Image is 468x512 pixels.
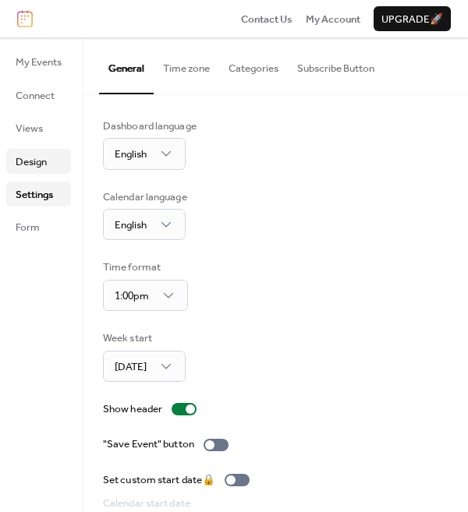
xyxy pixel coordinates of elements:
span: My Account [306,12,360,27]
span: Form [16,220,40,235]
a: Views [6,115,71,140]
span: Design [16,154,47,170]
a: Contact Us [241,11,292,26]
span: Contact Us [241,12,292,27]
button: General [99,37,154,94]
div: Time format [103,260,185,275]
button: Time zone [154,37,219,92]
span: 1:00pm [115,286,149,306]
span: Views [16,121,43,136]
span: English [115,144,147,164]
span: My Events [16,55,62,70]
a: My Account [306,11,360,26]
div: Week start [103,330,183,346]
a: Connect [6,83,71,108]
a: Settings [6,182,71,207]
div: Calendar language [103,189,187,205]
div: Dashboard language [103,118,197,134]
span: [DATE] [115,357,147,377]
span: Upgrade 🚀 [381,12,443,27]
button: Upgrade🚀 [374,6,451,31]
img: logo [17,10,33,27]
div: Show header [103,401,162,417]
a: My Events [6,49,71,74]
div: "Save Event" button [103,436,194,452]
span: Connect [16,88,55,104]
span: English [115,215,147,235]
button: Subscribe Button [288,37,384,92]
span: Settings [16,187,53,203]
a: Form [6,214,71,239]
a: Design [6,149,71,174]
button: Categories [219,37,288,92]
